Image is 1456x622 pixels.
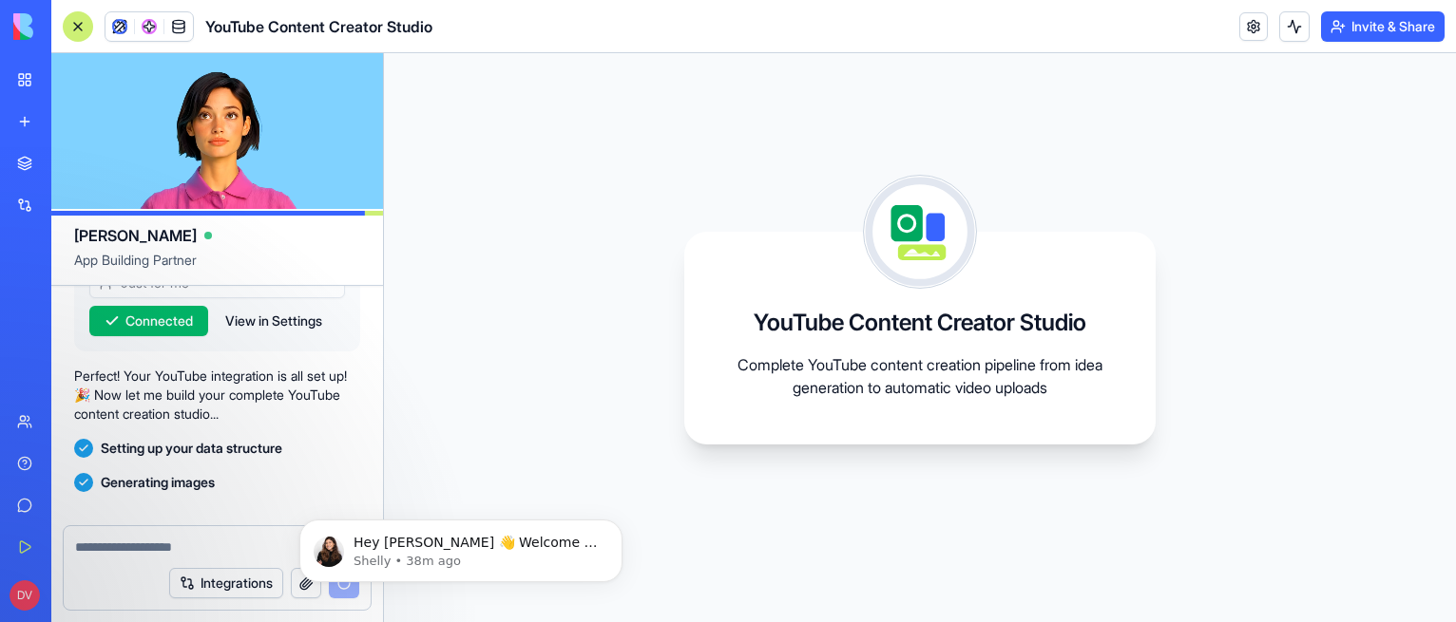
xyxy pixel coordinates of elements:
[74,367,360,424] p: Perfect! Your YouTube integration is all set up! 🎉 Now let me build your complete YouTube content...
[74,224,197,247] span: [PERSON_NAME]
[1321,11,1445,42] button: Invite & Share
[216,306,332,336] button: View in Settings
[13,13,131,40] img: logo
[10,580,40,611] span: DV
[125,311,193,330] span: Connected
[730,353,1110,399] p: Complete YouTube content creation pipeline from idea generation to automatic video uploads
[754,308,1086,338] h3: YouTube Content Creator Studio
[205,15,432,38] span: YouTube Content Creator Studio
[101,473,215,492] span: Generating images
[169,568,283,598] button: Integrations
[74,251,360,285] span: App Building Partner
[89,306,208,336] button: Connected
[271,480,651,613] iframe: Intercom notifications message
[101,439,282,458] span: Setting up your data structure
